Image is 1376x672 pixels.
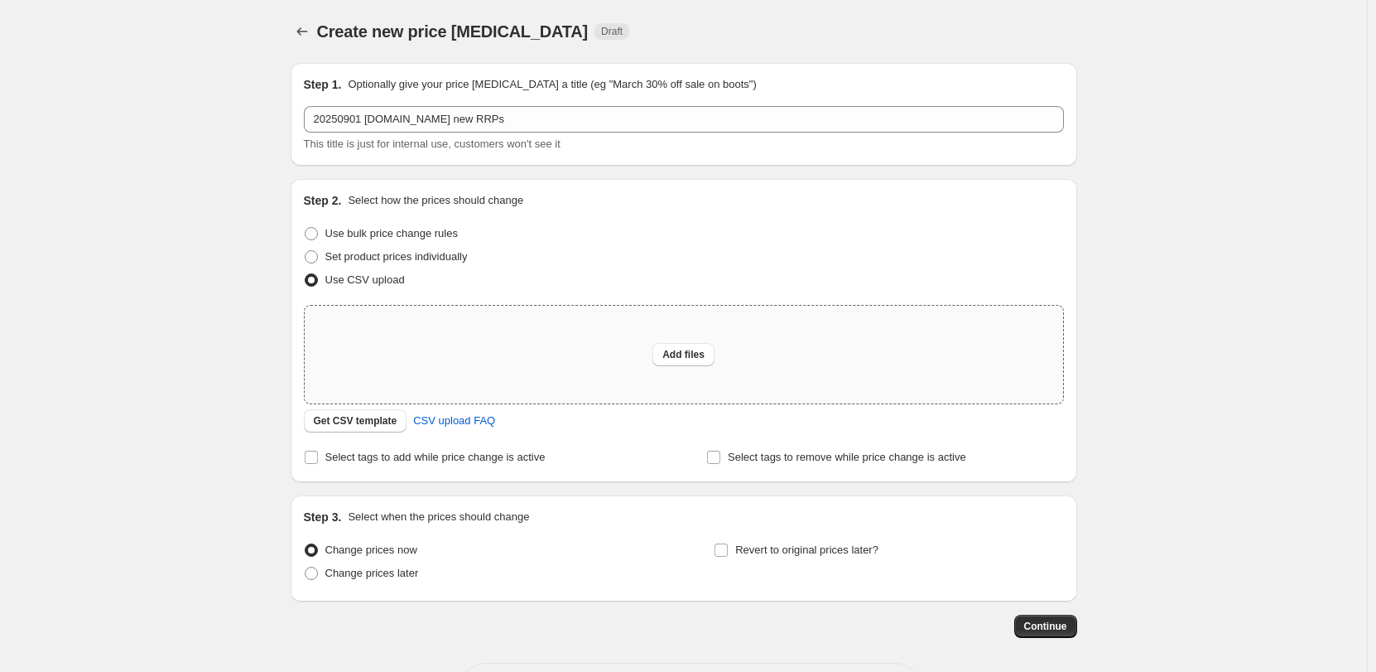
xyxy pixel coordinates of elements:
span: Draft [601,25,623,38]
button: Add files [652,343,714,366]
span: This title is just for internal use, customers won't see it [304,138,561,150]
span: Change prices later [325,567,419,579]
input: 30% off holiday sale [304,106,1064,133]
span: Change prices now [325,544,417,556]
span: Use CSV upload [325,273,405,286]
span: Continue [1024,620,1067,633]
p: Select when the prices should change [348,509,529,525]
button: Get CSV template [304,409,407,433]
h2: Step 1. [304,76,342,93]
button: Price change jobs [291,20,314,43]
span: CSV upload FAQ [413,413,495,429]
span: Use bulk price change rules [325,227,458,239]
p: Select how the prices should change [348,192,523,209]
span: Select tags to add while price change is active [325,451,546,463]
span: Add files [662,348,705,361]
p: Optionally give your price [MEDICAL_DATA] a title (eg "March 30% off sale on boots") [348,76,756,93]
button: Continue [1014,615,1077,638]
h2: Step 2. [304,192,342,209]
span: Create new price [MEDICAL_DATA] [317,22,589,41]
span: Set product prices individually [325,250,468,263]
h2: Step 3. [304,509,342,525]
span: Revert to original prices later? [735,544,878,556]
span: Get CSV template [314,414,397,428]
a: CSV upload FAQ [403,408,505,434]
span: Select tags to remove while price change is active [728,451,966,463]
